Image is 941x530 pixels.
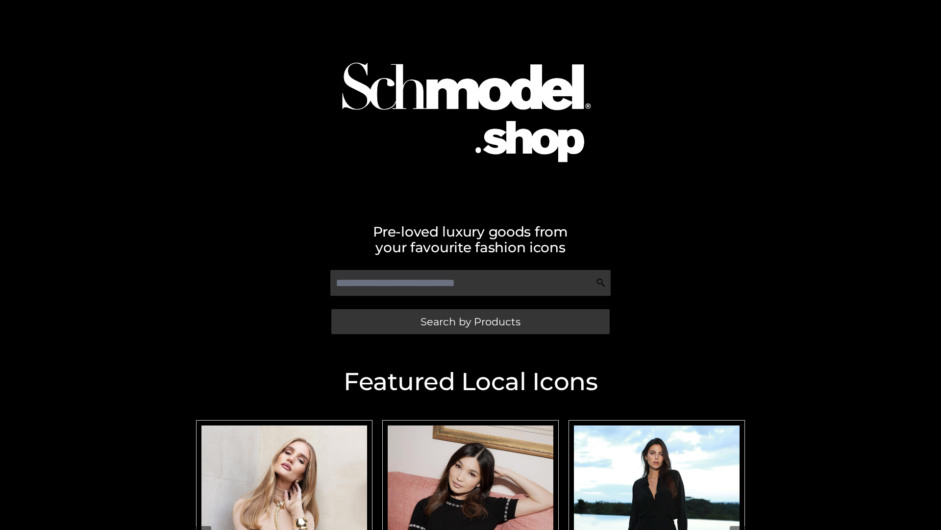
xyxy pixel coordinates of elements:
a: Search by Products [331,309,610,334]
span: Search by Products [421,317,520,327]
h2: Pre-loved luxury goods from your favourite fashion icons [191,224,750,255]
img: Search Icon [596,278,606,288]
h2: Featured Local Icons​ [191,370,750,394]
